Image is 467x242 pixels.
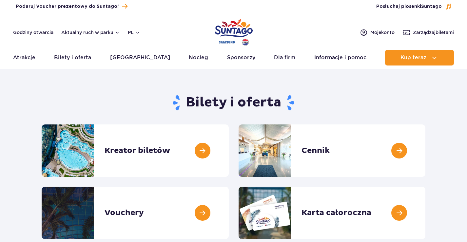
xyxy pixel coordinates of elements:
[360,28,395,36] a: Mojekonto
[402,28,454,36] a: Zarządzajbiletami
[215,16,253,47] a: Park of Poland
[385,50,454,65] button: Kup teraz
[110,50,170,65] a: [GEOGRAPHIC_DATA]
[227,50,255,65] a: Sponsorzy
[314,50,366,65] a: Informacje i pomoc
[189,50,208,65] a: Nocleg
[370,29,395,36] span: Moje konto
[16,2,127,11] a: Podaruj Voucher prezentowy do Suntago!
[61,30,120,35] button: Aktualny ruch w parku
[376,3,442,10] span: Posłuchaj piosenki
[16,3,119,10] span: Podaruj Voucher prezentowy do Suntago!
[413,29,454,36] span: Zarządzaj biletami
[421,4,442,9] span: Suntago
[274,50,295,65] a: Dla firm
[128,29,140,36] button: pl
[54,50,91,65] a: Bilety i oferta
[400,55,426,61] span: Kup teraz
[42,94,425,111] h1: Bilety i oferta
[13,29,53,36] a: Godziny otwarcia
[376,3,452,10] button: Posłuchaj piosenkiSuntago
[13,50,35,65] a: Atrakcje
